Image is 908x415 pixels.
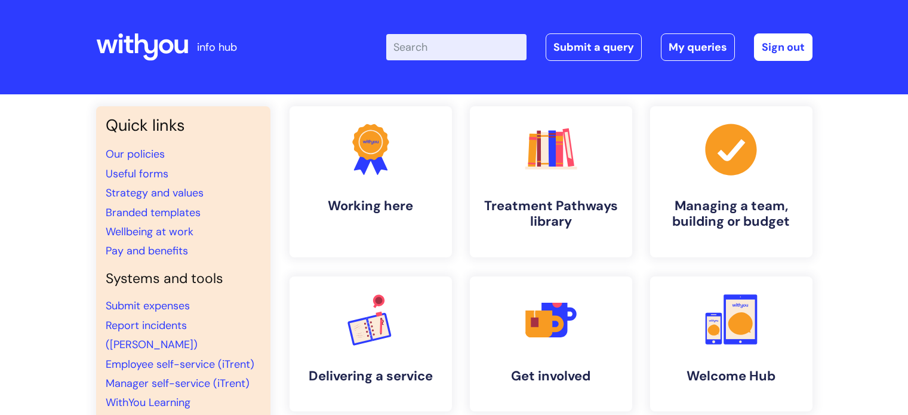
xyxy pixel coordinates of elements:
h4: Treatment Pathways library [479,198,623,230]
a: Delivering a service [290,276,452,411]
a: Working here [290,106,452,257]
p: info hub [197,38,237,57]
a: Branded templates [106,205,201,220]
h3: Quick links [106,116,261,135]
h4: Get involved [479,368,623,384]
input: Search [386,34,527,60]
a: Sign out [754,33,812,61]
h4: Working here [299,198,442,214]
a: Treatment Pathways library [470,106,632,257]
a: Managing a team, building or budget [650,106,812,257]
a: Welcome Hub [650,276,812,411]
a: My queries [661,33,735,61]
a: Wellbeing at work [106,225,193,239]
a: Report incidents ([PERSON_NAME]) [106,318,198,352]
h4: Systems and tools [106,270,261,287]
a: Submit expenses [106,299,190,313]
a: Pay and benefits [106,244,188,258]
a: Get involved [470,276,632,411]
h4: Welcome Hub [660,368,803,384]
a: WithYou Learning [106,395,190,410]
a: Strategy and values [106,186,204,200]
a: Useful forms [106,167,168,181]
a: Submit a query [546,33,642,61]
a: Our policies [106,147,165,161]
h4: Managing a team, building or budget [660,198,803,230]
h4: Delivering a service [299,368,442,384]
div: | - [386,33,812,61]
a: Manager self-service (iTrent) [106,376,250,391]
a: Employee self-service (iTrent) [106,357,254,371]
